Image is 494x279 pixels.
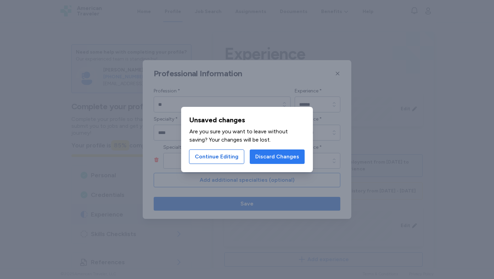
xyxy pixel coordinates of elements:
[195,153,238,161] span: Continue Editing
[250,149,305,164] button: Discard Changes
[189,115,305,125] div: Unsaved changes
[189,127,305,144] div: Are you sure you want to leave without saving? Your changes will be lost.
[189,149,244,164] button: Continue Editing
[255,153,299,161] span: Discard Changes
